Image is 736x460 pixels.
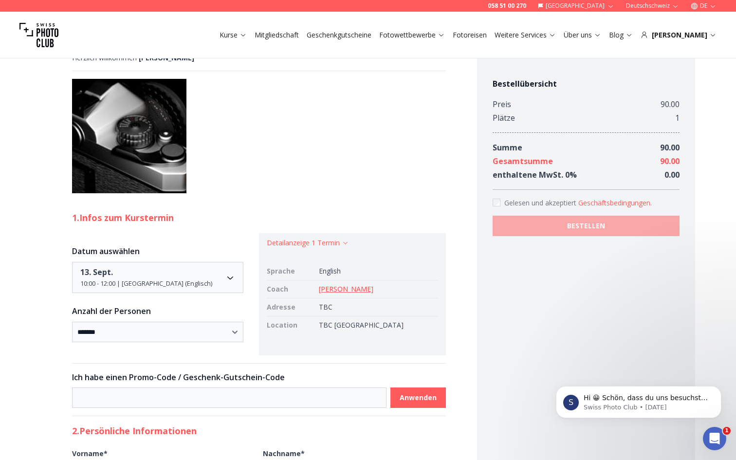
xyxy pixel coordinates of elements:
[72,449,108,458] b: Vorname *
[560,28,605,42] button: Über uns
[267,238,349,248] button: Detailanzeige 1 Termin
[493,111,515,125] div: Plätze
[605,28,637,42] button: Blog
[504,198,578,207] span: Gelesen und akzeptiert
[493,216,680,236] button: BESTELLEN
[72,211,446,224] h2: 1. Infos zum Kurstermin
[493,154,553,168] div: Gesamtsumme
[400,393,437,403] b: Anwenden
[453,30,487,40] a: Fotoreisen
[220,30,247,40] a: Kurse
[703,427,726,450] iframe: Intercom live chat
[319,284,373,294] a: [PERSON_NAME]
[72,79,186,193] img: Praxis-Workshops-0
[493,199,500,206] input: Accept terms
[251,28,303,42] button: Mitgliedschaft
[493,168,577,182] div: enthaltene MwSt. 0 %
[567,221,605,231] b: BESTELLEN
[263,449,305,458] b: Nachname *
[493,78,680,90] h4: Bestellübersicht
[675,111,680,125] div: 1
[578,198,652,208] button: Accept termsGelesen und akzeptiert
[660,156,680,166] span: 90.00
[449,28,491,42] button: Fotoreisen
[609,30,633,40] a: Blog
[255,30,299,40] a: Mitgliedschaft
[267,280,315,298] td: Coach
[493,97,511,111] div: Preis
[19,16,58,55] img: Swiss photo club
[491,28,560,42] button: Weitere Services
[723,427,731,435] span: 1
[303,28,375,42] button: Geschenkgutscheine
[375,28,449,42] button: Fotowettbewerbe
[72,262,243,293] button: Date
[379,30,445,40] a: Fotowettbewerbe
[216,28,251,42] button: Kurse
[641,30,717,40] div: [PERSON_NAME]
[315,262,438,280] td: English
[267,316,315,334] td: Location
[488,2,526,10] a: 058 51 00 270
[661,97,680,111] div: 90.00
[72,245,243,257] h3: Datum auswählen
[493,141,522,154] div: Summe
[72,371,446,383] h3: Ich habe einen Promo-Code / Geschenk-Gutschein-Code
[72,305,243,317] h3: Anzahl der Personen
[315,298,438,316] td: TBC
[315,316,438,334] td: TBC [GEOGRAPHIC_DATA]
[307,30,371,40] a: Geschenkgutscheine
[390,387,446,408] button: Anwenden
[664,169,680,180] span: 0.00
[267,262,315,280] td: Sprache
[660,142,680,153] span: 90.00
[267,298,315,316] td: Adresse
[495,30,556,40] a: Weitere Services
[541,366,736,434] iframe: Intercom notifications message
[564,30,601,40] a: Über uns
[72,424,446,438] h2: 2. Persönliche Informationen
